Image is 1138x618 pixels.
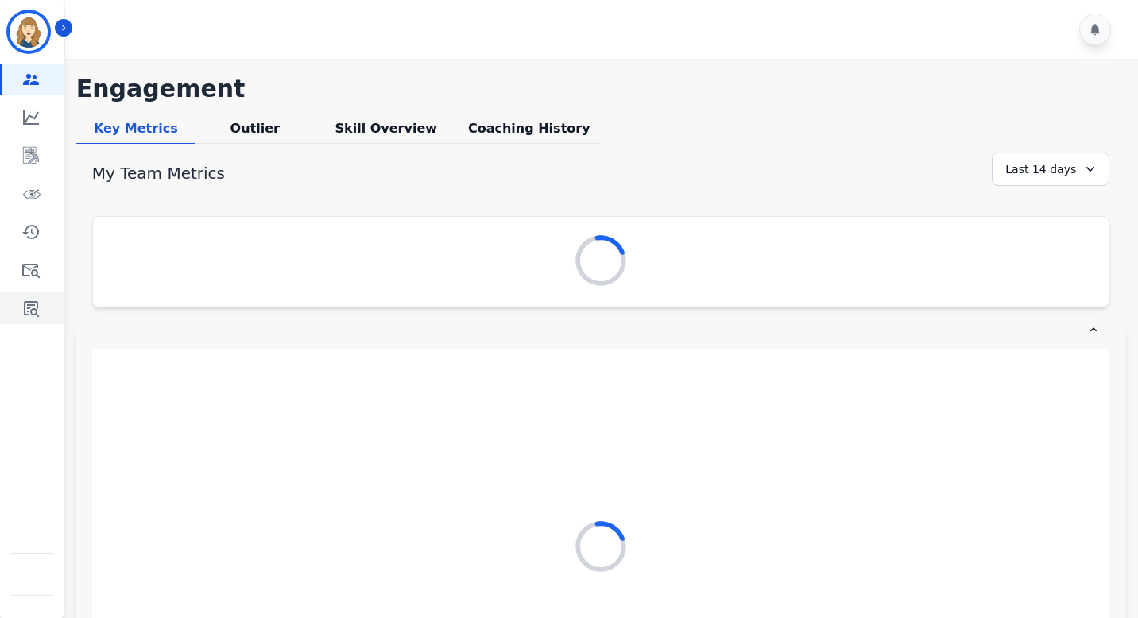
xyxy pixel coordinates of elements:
[315,119,458,144] div: Skill Overview
[195,119,315,144] div: Outlier
[10,13,48,51] img: Bordered avatar
[92,162,225,184] h1: My Team Metrics
[458,119,601,144] div: Coaching History
[76,75,1125,103] h1: Engagement
[76,119,195,144] div: Key Metrics
[992,153,1109,186] div: Last 14 days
